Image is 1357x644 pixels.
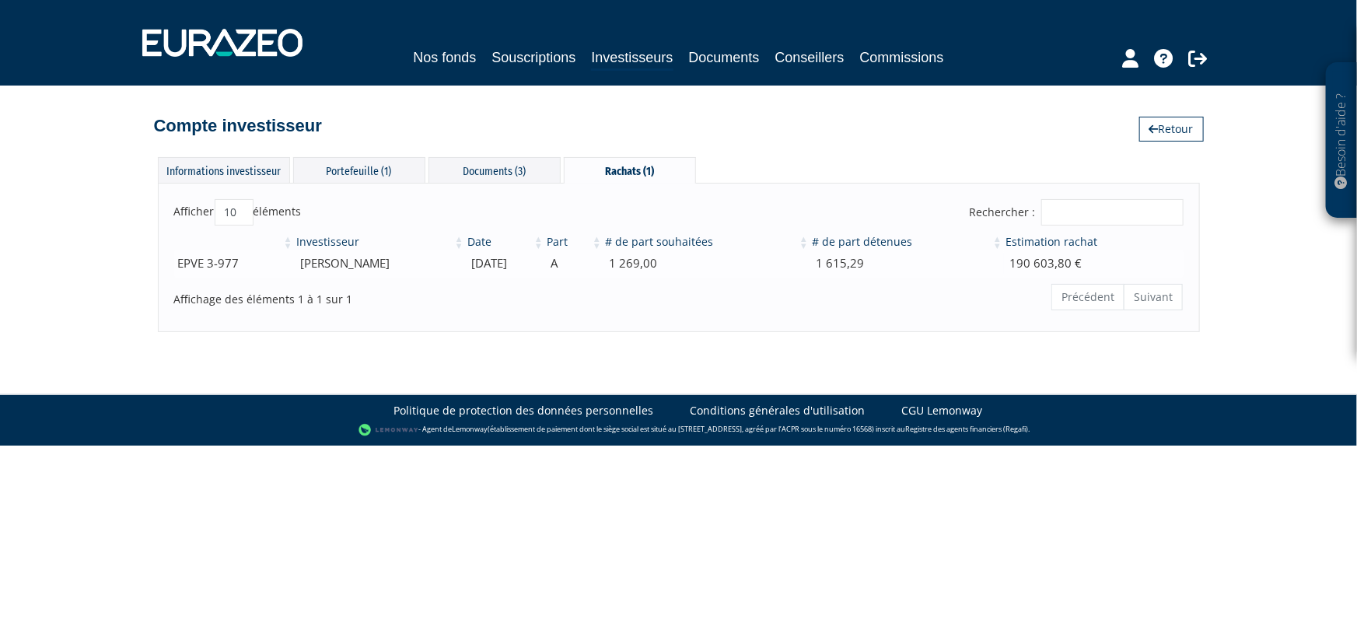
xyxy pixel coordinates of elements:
[295,234,466,250] th: Investisseur: activer pour trier la colonne par ordre croissant
[358,422,418,438] img: logo-lemonway.png
[810,234,1004,250] th: # de part détenues: activer pour trier la colonne par ordre croissant
[603,250,810,277] td: 1 269,00
[902,403,983,418] a: CGU Lemonway
[428,157,561,183] div: Documents (3)
[154,117,322,135] h4: Compte investisseur
[295,250,466,277] td: [PERSON_NAME]
[970,199,1184,226] label: Rechercher :
[603,234,810,250] th: # de part souhaitées: activer pour trier la colonne par ordre croissant
[564,157,696,184] div: Rachats (1)
[466,234,545,250] th: Date: activer pour trier la colonne par ordre croissant
[174,282,581,307] div: Affichage des éléments 1 à 1 sur 1
[158,157,290,183] div: Informations investisseur
[466,250,545,277] td: [DATE]
[1041,199,1184,226] input: Rechercher :
[1139,117,1204,142] a: Retour
[293,157,425,183] div: Portefeuille (1)
[810,250,1004,277] td: 1 615,29
[1333,71,1351,211] p: Besoin d'aide ?
[689,47,760,68] a: Documents
[413,47,476,68] a: Nos fonds
[174,199,302,226] label: Afficher éléments
[1004,234,1183,250] th: Estimation rachat
[174,234,295,250] th: &nbsp;: activer pour trier la colonne par ordre croissant
[1004,250,1183,277] td: 190 603,80 €
[905,424,1028,434] a: Registre des agents financiers (Regafi)
[591,47,673,71] a: Investisseurs
[394,403,654,418] a: Politique de protection des données personnelles
[452,424,488,434] a: Lemonway
[860,47,944,68] a: Commissions
[491,47,575,68] a: Souscriptions
[142,29,303,57] img: 1732889491-logotype_eurazeo_blanc_rvb.png
[545,250,603,277] td: A
[16,422,1341,438] div: - Agent de (établissement de paiement dont le siège social est situé au [STREET_ADDRESS], agréé p...
[545,234,603,250] th: Part: activer pour trier la colonne par ordre croissant
[174,250,295,277] td: EPVE 3-977
[215,199,254,226] select: Afficheréléments
[691,403,866,418] a: Conditions générales d'utilisation
[775,47,845,68] a: Conseillers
